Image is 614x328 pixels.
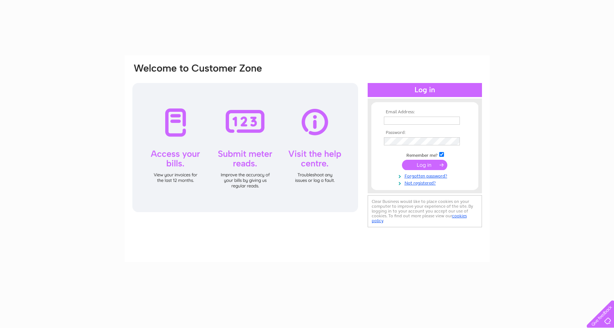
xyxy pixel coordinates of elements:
img: npw-badge-icon-locked.svg [451,138,457,144]
img: npw-badge-icon-locked.svg [451,118,457,124]
a: Not registered? [384,179,468,186]
input: Submit [402,160,447,170]
td: Remember me? [382,151,468,158]
th: Email Address: [382,110,468,115]
div: Clear Business would like to place cookies on your computer to improve your experience of the sit... [368,195,482,227]
th: Password: [382,130,468,135]
a: Forgotten password? [384,172,468,179]
a: cookies policy [372,213,467,223]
